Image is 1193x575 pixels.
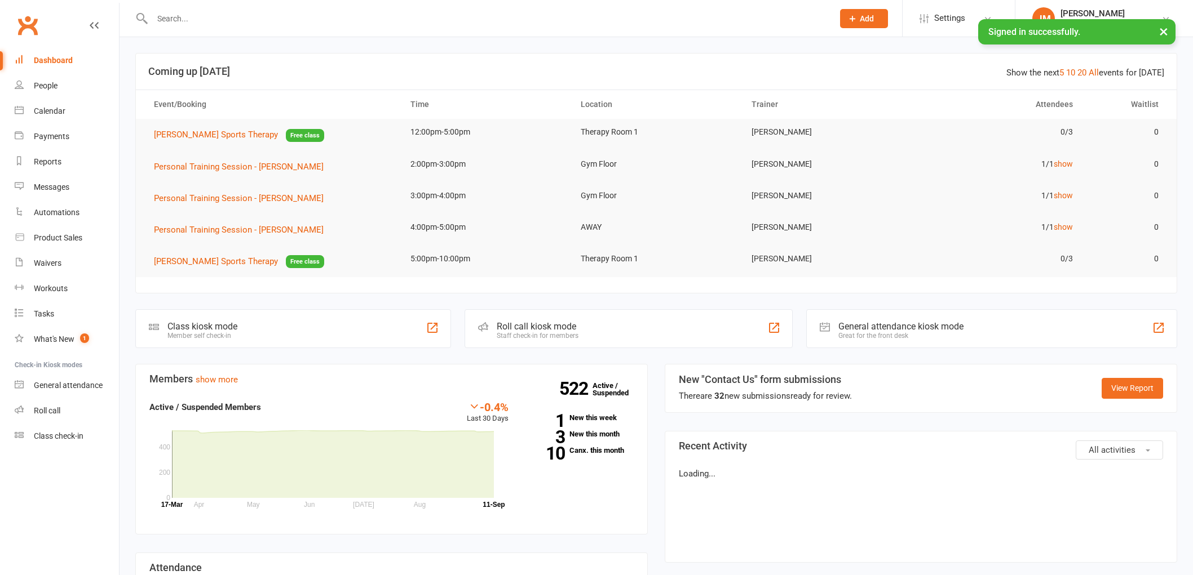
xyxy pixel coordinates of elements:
div: Product Sales [34,233,82,242]
td: 0 [1083,151,1168,177]
div: Waivers [34,258,61,268]
th: Attendees [912,90,1083,119]
button: Personal Training Session - [PERSON_NAME] [154,191,332,205]
a: show [1054,222,1073,231]
span: Free class [286,255,324,268]
div: -0.4% [467,400,509,413]
div: Great for the front desk [838,332,964,340]
span: 1 [80,333,89,343]
a: 522Active / Suspended [593,373,642,405]
span: Personal Training Session - [PERSON_NAME] [154,193,324,203]
a: Product Sales [15,225,119,251]
td: AWAY [571,214,741,240]
a: Messages [15,175,119,200]
div: Class check-in [34,431,83,440]
a: 10Canx. this month [525,447,634,454]
div: Staff check-in for members [497,332,578,340]
div: JM [1032,7,1055,30]
h3: Members [149,373,634,385]
a: View Report [1102,378,1163,398]
td: 0 [1083,119,1168,145]
td: [PERSON_NAME] [741,182,912,209]
a: 10 [1066,68,1075,78]
button: Add [840,9,888,28]
a: Dashboard [15,48,119,73]
th: Location [571,90,741,119]
th: Event/Booking [144,90,400,119]
td: 0 [1083,182,1168,209]
td: 3:00pm-4:00pm [400,182,571,209]
a: People [15,73,119,99]
div: Roll call [34,406,60,415]
span: Personal Training Session - [PERSON_NAME] [154,225,324,235]
button: × [1154,19,1174,43]
h3: Coming up [DATE] [148,66,1164,77]
h3: Attendance [149,562,634,573]
th: Waitlist [1083,90,1168,119]
button: Personal Training Session - [PERSON_NAME] [154,160,332,173]
a: show more [196,375,238,385]
th: Time [400,90,571,119]
td: Gym Floor [571,182,741,209]
td: 2:00pm-3:00pm [400,151,571,177]
div: [PERSON_NAME] [1061,8,1161,19]
strong: Active / Suspended Members [149,402,261,412]
a: Tasks [15,301,119,327]
a: Automations [15,200,119,225]
td: 0 [1083,214,1168,240]
div: There are new submissions ready for review. [679,389,852,403]
div: What's New [34,335,74,344]
td: Therapy Room 1 [571,246,741,272]
span: Add [860,14,874,23]
td: [PERSON_NAME] [741,151,912,177]
div: Automations [34,208,79,217]
a: Class kiosk mode [15,424,119,449]
td: Therapy Room 1 [571,119,741,145]
div: Dashboard [34,56,73,65]
td: 1/1 [912,214,1083,240]
div: General attendance [34,381,103,390]
a: show [1054,159,1073,168]
a: 3New this month [525,430,634,438]
td: 5:00pm-10:00pm [400,246,571,272]
span: Personal Training Session - [PERSON_NAME] [154,162,324,172]
span: [PERSON_NAME] Sports Therapy [154,256,278,266]
td: 0/3 [912,119,1083,145]
button: All activities [1076,440,1163,460]
a: 20 [1077,68,1086,78]
span: Settings [934,6,965,31]
div: Last 30 Days [467,400,509,425]
td: 0/3 [912,246,1083,272]
a: Workouts [15,276,119,301]
strong: 1 [525,412,565,429]
a: Reports [15,149,119,175]
a: What's New1 [15,327,119,352]
th: Trainer [741,90,912,119]
a: Waivers [15,251,119,276]
div: Show the next events for [DATE] [1006,66,1164,79]
a: 1New this week [525,414,634,421]
td: [PERSON_NAME] [741,214,912,240]
td: 1/1 [912,151,1083,177]
div: Class kiosk mode [167,321,237,332]
span: [PERSON_NAME] Sports Therapy [154,130,278,140]
h3: Recent Activity [679,440,1163,452]
a: Roll call [15,398,119,424]
button: [PERSON_NAME] Sports TherapyFree class [154,128,324,142]
span: All activities [1089,445,1135,455]
span: Signed in successfully. [988,26,1080,37]
strong: 3 [525,429,565,445]
a: All [1089,68,1099,78]
div: People [34,81,58,90]
td: 1/1 [912,182,1083,209]
div: Member self check-in [167,332,237,340]
span: Free class [286,129,324,142]
p: Loading... [679,467,1163,480]
a: General attendance kiosk mode [15,373,119,398]
td: [PERSON_NAME] [741,246,912,272]
a: show [1054,191,1073,200]
div: Calendar [34,106,65,115]
div: Messages [34,182,69,191]
a: Clubworx [14,11,42,39]
a: Calendar [15,99,119,124]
